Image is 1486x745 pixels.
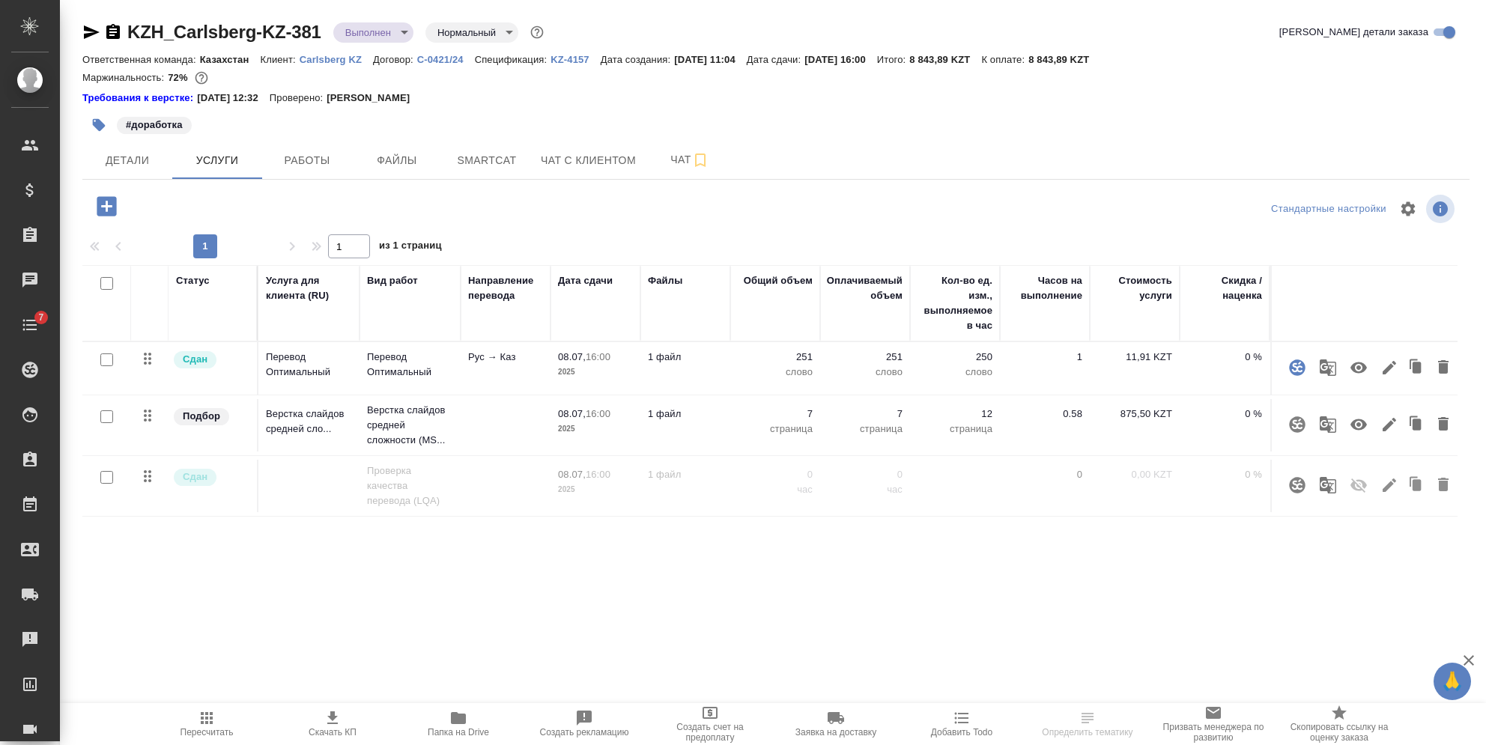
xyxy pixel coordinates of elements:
[648,467,723,482] p: 1 файл
[200,54,261,65] p: Казахстан
[1267,198,1390,221] div: split button
[1310,467,1346,503] button: Рекомендация движка МТ
[738,365,813,380] p: слово
[270,91,327,106] p: Проверено:
[260,54,299,65] p: Клиент:
[181,151,253,170] span: Услуги
[877,54,909,65] p: Итого:
[827,273,903,303] div: Оплачиваемый объем
[1310,350,1346,386] button: Рекомендация движка МТ
[1097,407,1172,422] p: 875,50 KZT
[82,91,197,106] a: Требования к верстке:
[1440,666,1465,697] span: 🙏
[271,151,343,170] span: Работы
[918,350,992,365] p: 250
[674,54,747,65] p: [DATE] 11:04
[558,408,586,419] p: 08.07,
[266,407,352,437] p: Верстка слайдов средней сло...
[558,365,633,380] p: 2025
[86,191,127,222] button: Добавить услугу
[373,54,417,65] p: Договор:
[738,422,813,437] p: страница
[918,273,992,333] div: Кол-во ед. изм., выполняемое в час
[367,403,453,448] p: Верстка слайдов средней сложности (MS...
[333,22,413,43] div: Выполнен
[1187,407,1262,422] p: 0 %
[1341,350,1377,386] button: Учитывать
[1279,407,1315,443] button: Привязать к услуге проект Smartcat
[648,350,723,365] p: 1 файл
[738,350,813,365] p: 251
[738,467,813,482] p: 0
[1310,407,1346,443] button: Рекомендация движка МТ
[918,407,992,422] p: 12
[1097,350,1172,365] p: 11,91 KZT
[558,273,613,288] div: Дата сдачи
[183,469,207,484] p: Сдан
[1426,195,1458,223] span: Посмотреть информацию
[527,22,547,42] button: Доп статусы указывают на важность/срочность заказа
[91,151,163,170] span: Детали
[1000,460,1090,512] td: 0
[551,54,601,65] p: KZ-4157
[197,91,270,106] p: [DATE] 12:32
[738,482,813,497] p: час
[1279,467,1315,503] button: Привязать к услуге проект Smartcat
[1000,399,1090,451] td: 0.58
[1377,350,1402,386] button: Редактировать
[104,23,122,41] button: Скопировать ссылку
[648,273,682,288] div: Файлы
[1402,350,1431,386] button: Клонировать
[266,273,352,303] div: Услуга для клиента (RU)
[300,52,373,65] a: Carlsberg KZ
[29,310,52,325] span: 7
[918,365,992,380] p: слово
[82,91,197,106] div: Нажми, чтобы открыть папку с инструкцией
[127,22,321,42] a: KZH_Carlsberg-KZ-381
[1000,342,1090,395] td: 1
[183,352,207,367] p: Сдан
[300,54,373,65] p: Carlsberg KZ
[341,26,395,39] button: Выполнен
[747,54,804,65] p: Дата сдачи:
[654,150,726,169] span: Чат
[417,52,475,65] a: С-0421/24
[1431,350,1456,386] button: Удалить
[1377,407,1402,443] button: Редактировать
[1390,191,1426,227] span: Настроить таблицу
[804,54,877,65] p: [DATE] 16:00
[551,52,601,65] a: KZ-4157
[828,482,903,497] p: час
[82,54,200,65] p: Ответственная команда:
[176,273,210,288] div: Статус
[367,463,453,508] p: Проверка качества перевода (LQA)
[468,350,543,365] p: Рус → Каз
[828,365,903,380] p: слово
[82,23,100,41] button: Скопировать ссылку для ЯМессенджера
[4,306,56,344] a: 7
[828,467,903,482] p: 0
[367,273,418,288] div: Вид работ
[361,151,433,170] span: Файлы
[1402,407,1431,443] button: Клонировать
[828,422,903,437] p: страница
[981,54,1028,65] p: К оплате:
[601,54,674,65] p: Дата создания:
[425,22,518,43] div: Выполнен
[1097,273,1172,303] div: Стоимость услуги
[115,118,193,130] span: доработка
[1431,467,1456,503] button: Удалить
[558,351,586,362] p: 08.07,
[327,91,421,106] p: [PERSON_NAME]
[586,408,610,419] p: 16:00
[1028,54,1100,65] p: 8 843,89 KZT
[475,54,551,65] p: Спецификация:
[82,109,115,142] button: Добавить тэг
[691,151,709,169] svg: Подписаться
[192,68,211,88] button: 326.86 RUB;
[909,54,981,65] p: 8 843,89 KZT
[1097,467,1172,482] p: 0,00 KZT
[586,469,610,480] p: 16:00
[918,422,992,437] p: страница
[828,350,903,365] p: 251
